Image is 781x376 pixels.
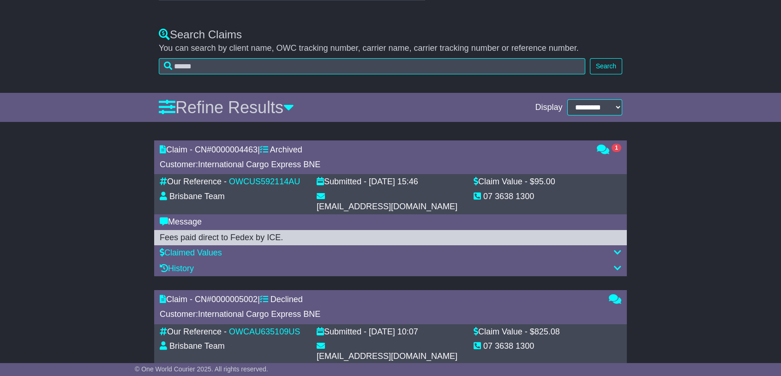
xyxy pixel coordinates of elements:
span: International Cargo Express BNE [198,160,320,169]
div: Claim Value - [474,177,528,187]
a: History [160,264,194,273]
span: Declined [270,295,303,304]
span: International Cargo Express BNE [198,309,320,319]
div: History [160,264,621,274]
span: 0000004463 [211,145,258,154]
div: [EMAIL_ADDRESS][DOMAIN_NAME] [317,352,457,362]
div: [EMAIL_ADDRESS][DOMAIN_NAME] [317,202,457,212]
div: Search Claims [159,28,622,42]
span: 1 [612,144,621,152]
div: Brisbane Team [169,192,225,202]
div: Fees paid direct to Fedex by ICE. [160,233,621,243]
a: OWCAU635109US [229,327,300,336]
div: Message [160,217,621,227]
p: You can search by client name, OWC tracking number, carrier name, carrier tracking number or refe... [159,43,622,54]
a: Refine Results [159,98,294,117]
div: $95.00 [530,177,555,187]
a: OWCUS592114AU [229,177,300,186]
button: Search [590,58,622,74]
div: Our Reference - [160,327,227,337]
a: 1 [597,146,621,155]
div: Claim - CN# | [160,145,588,155]
span: © One World Courier 2025. All rights reserved. [135,365,268,373]
div: Submitted - [317,327,366,337]
div: Customer: [160,309,600,320]
div: [DATE] 10:07 [369,327,418,337]
div: 07 3638 1300 [483,192,534,202]
div: Brisbane Team [169,341,225,352]
div: [DATE] 15:46 [369,177,418,187]
span: Display [535,103,562,113]
span: Archived [270,145,302,154]
div: Our Reference - [160,177,227,187]
div: Claim - CN# | [160,295,600,305]
span: 0000005002 [211,295,258,304]
div: Customer: [160,160,588,170]
div: 07 3638 1300 [483,341,534,352]
div: $825.08 [530,327,560,337]
div: Claimed Values [160,248,621,258]
a: Claimed Values [160,248,222,257]
div: Submitted - [317,177,366,187]
div: Claim Value - [474,327,528,337]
